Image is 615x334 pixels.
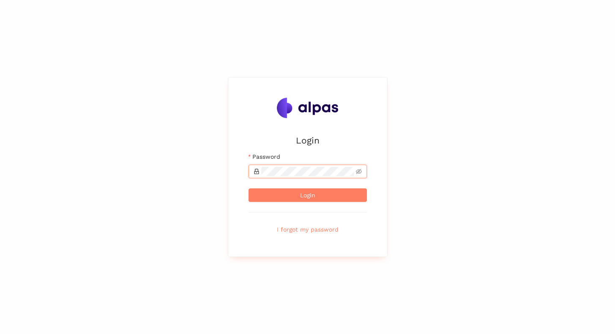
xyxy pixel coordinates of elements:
[277,225,339,234] span: I forgot my password
[300,190,315,200] span: Login
[249,133,367,147] h2: Login
[254,168,260,174] span: lock
[249,152,280,161] label: Password
[261,167,354,176] input: Password
[356,168,362,174] span: eye-invisible
[249,188,367,202] button: Login
[249,223,367,236] button: I forgot my password
[277,98,339,118] img: Alpas.ai Logo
